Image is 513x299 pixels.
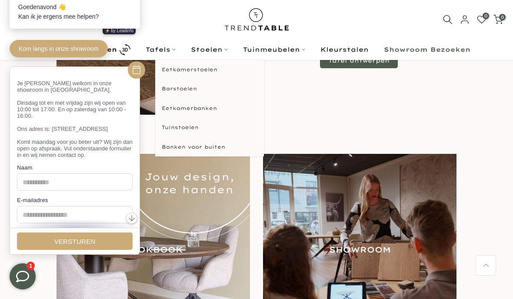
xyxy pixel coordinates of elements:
a: Eetkamerbanken [155,99,264,118]
div: van Trend Table [17,49,130,59]
a: Banken voor buiten [155,137,264,157]
a: Stoelen [183,44,236,55]
div: Goedenavond 👋 Kan ik je ergens mee helpen? [17,63,130,83]
iframe: toggle-frame [1,255,44,298]
a: Tuinstoelen [155,118,264,137]
a: Barstoelen [155,79,264,99]
a: ⚡️ by Leadinfo [102,89,135,96]
strong: Huib [17,50,31,57]
a: Kleurstalen [313,44,376,55]
a: Eetkamerstoelen [155,60,264,80]
a: Terug naar boven [476,256,496,275]
a: 0 [477,15,486,24]
span: 0 [499,14,506,20]
a: Tafel ontwerpen [320,53,398,68]
a: Tuinmeubelen [236,44,313,55]
img: default-male-avatar.jpg [143,42,158,57]
a: Showroom Bezoeken [376,44,478,55]
a: 0 [493,15,503,24]
span: 0 [483,13,489,19]
b: Showroom Bezoeken [384,47,470,53]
